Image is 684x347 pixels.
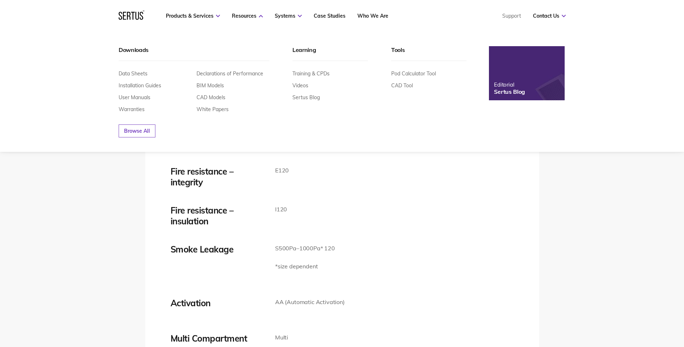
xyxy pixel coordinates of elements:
p: *size dependent [275,262,335,271]
a: Resources [232,13,263,19]
a: Contact Us [533,13,566,19]
div: Multi Compartment [171,333,264,344]
a: Support [502,13,521,19]
a: Data Sheets [119,70,147,77]
div: Downloads [119,46,269,61]
a: CAD Models [197,94,225,101]
a: Training & CPDs [292,70,330,77]
a: Who We Are [357,13,388,19]
a: Browse All [119,124,155,137]
p: I120 [275,205,287,214]
a: CAD Tool [391,82,413,89]
a: Sertus Blog [292,94,320,101]
a: Products & Services [166,13,220,19]
p: E120 [275,166,289,175]
a: Systems [275,13,302,19]
a: User Manuals [119,94,150,101]
p: Multi [275,333,288,342]
p: S500Pa–1000Pa* 120 [275,244,335,253]
a: Installation Guides [119,82,161,89]
a: EditorialSertus Blog [489,46,565,100]
iframe: Chat Widget [554,263,684,347]
a: Warranties [119,106,145,113]
p: AA (Automatic Activation) [275,298,345,307]
a: White Papers [197,106,229,113]
a: Case Studies [314,13,345,19]
div: Learning [292,46,368,61]
div: Editorial [494,81,525,88]
div: Sertus Blog [494,88,525,95]
div: Smoke Leakage [171,244,264,255]
a: BIM Models [197,82,224,89]
a: Videos [292,82,308,89]
div: Activation [171,298,264,308]
div: Fire resistance – integrity [171,166,264,188]
div: Tools [391,46,467,61]
a: Pod Calculator Tool [391,70,436,77]
div: Fire resistance – insulation [171,205,264,227]
a: Declarations of Performance [197,70,263,77]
